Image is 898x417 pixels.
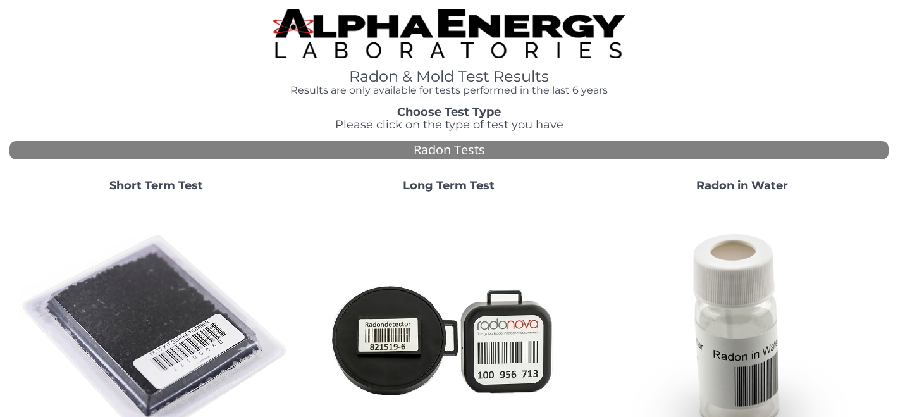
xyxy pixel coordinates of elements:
[397,105,501,119] strong: Choose Test Type
[9,141,889,159] div: Radon Tests
[109,178,203,192] strong: Short Term Test
[273,85,625,96] h4: Results are only available for tests performed in the last 6 years
[696,178,788,192] strong: Radon in Water
[403,178,495,192] strong: Long Term Test
[273,9,625,58] img: TightCrop.jpg
[273,68,625,85] h1: Radon & Mold Test Results
[335,118,563,132] span: Please click on the type of test you have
